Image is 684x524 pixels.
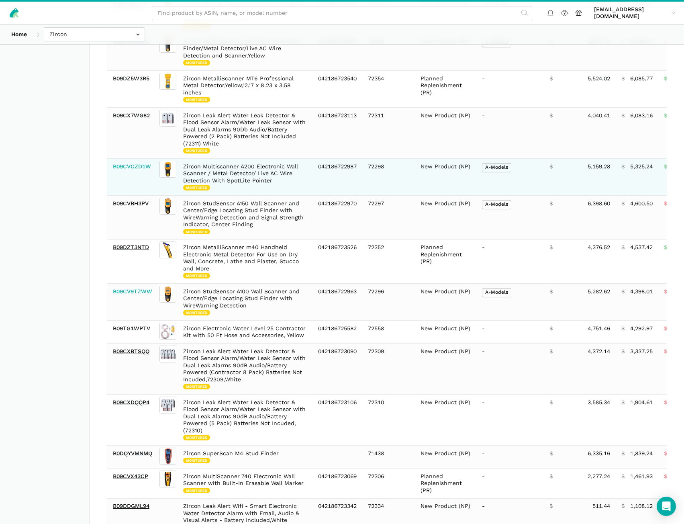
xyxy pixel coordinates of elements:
img: Zircon Electronic Water Level 25 Contractor Kit with 50 Ft Hose and Accessories, Yellow [159,323,176,340]
td: Planned Replenishment (PR) [415,71,476,108]
span: $ [549,473,553,480]
a: Home [6,27,33,41]
span: 6,085.77 [630,75,653,82]
span: $ [549,399,553,406]
span: $ [664,288,667,295]
img: Zircon MetalliScanner MT6 Professional Metal Detector,Yellow,12.17 x 8.23 x 3.58 inches [159,73,176,90]
td: 71438 [362,446,415,469]
a: B09CVBH3PV [113,200,149,207]
span: $ [549,163,553,170]
td: 72354 [362,71,415,108]
img: Zircon MetalliScanner m40 Handheld Electronic Metal Detector For Use on Dry Wall, Concrete, Lathe... [159,242,176,258]
img: Zircon Leak Alert Water Leak Detector & Flood Sensor Alarm/Water Leak Sensor with Dual Leak Alarm... [159,346,176,362]
span: $ [664,399,667,406]
span: $ [621,399,625,406]
td: 72558 [362,321,415,344]
td: - [476,395,544,446]
td: 042186725582 [312,321,362,344]
span: 511.44 [592,503,610,510]
span: $ [549,244,553,251]
a: B09CV9TZWW [113,288,152,295]
span: 4,040.41 [588,112,610,119]
td: Zircon MultiScanner A250 All-In-One Stud Finder/Metal Detector/Live AC Wire Detection and Scanner... [178,34,312,71]
td: 72352 [362,239,415,284]
span: A-Models [482,288,511,297]
td: 72306 [362,469,415,499]
img: Zircon Leak Alert Water Leak Detector & Flood Sensor Alarm/Water Leak Sensor with Dual Leak Alarm... [159,397,176,413]
a: B09CX7WG82 [113,112,150,119]
td: Zircon Electronic Water Level 25 Contractor Kit with 50 Ft Hose and Accessories, Yellow [178,321,312,344]
span: Monitored [183,273,210,278]
span: $ [621,244,625,251]
td: Zircon StudSensor A100 Wall Scanner and Center/Edge Locating Stud Finder with WireWarning Detection [178,284,312,321]
span: 6,083.16 [630,112,653,119]
span: 5,282.62 [588,288,610,295]
span: $ [549,325,553,332]
span: 1,461.93 [630,473,653,480]
span: Monitored [183,310,210,315]
span: $ [664,75,667,82]
span: Monitored [183,229,210,235]
td: Zircon MultiScanner 740 Electronic Wall Scanner with Built-In Erasable Wall Marker [178,469,312,499]
td: 042186723090 [312,344,362,395]
span: $ [549,112,553,119]
a: B09TG1WPTV [113,325,150,332]
td: 72299 [362,34,415,71]
span: $ [664,473,667,480]
span: $ [549,75,553,82]
span: $ [664,244,667,251]
td: Zircon MetalliScanner m40 Handheld Electronic Metal Detector For Use on Dry Wall, Concrete, Lathe... [178,239,312,284]
span: 5,325.24 [630,163,653,170]
a: B09CXDQQP4 [113,399,149,405]
span: 6,398.60 [588,200,610,207]
span: $ [621,325,625,332]
td: New Product (NP) [415,446,476,469]
td: 042186723540 [312,71,362,108]
a: B0DQYVMNMQ [113,450,152,456]
img: Zircon Multiscanner A200 Electronic Wall Scanner / Metal Detector/ Live AC Wire Detection With Sp... [159,161,176,178]
span: $ [621,288,625,295]
span: $ [621,473,625,480]
a: B09DZT3NTD [113,244,149,250]
span: Monitored [183,185,210,190]
td: 042186723106 [312,395,362,446]
span: 5,524.02 [588,75,610,82]
span: 1,108.12 [630,503,653,510]
span: Monitored [183,148,210,154]
img: Zircon SuperScan M4 Stud Finder [159,448,176,465]
td: - [476,446,544,469]
span: $ [621,112,625,119]
img: Zircon StudSensor A150 Wall Scanner and Center/Edge Locating Stud Finder with WireWarning Detecti... [159,198,176,215]
span: $ [549,200,553,207]
td: New Product (NP) [415,284,476,321]
td: Zircon SuperScan M4 Stud Finder [178,446,312,469]
td: New Product (NP) [415,321,476,344]
td: - [476,239,544,284]
span: Monitored [183,488,210,493]
td: New Product (NP) [415,344,476,395]
td: New Product (NP) [415,108,476,159]
img: Zircon Leak Alert Water Leak Detector & Flood Sensor Alarm/Water Leak Sensor with Dual Leak Alarm... [159,110,176,127]
span: $ [664,112,667,119]
img: Zircon MultiScanner 740 Electronic Wall Scanner with Built-In Erasable Wall Marker [159,471,176,487]
span: $ [621,200,625,207]
span: $ [621,503,625,510]
td: Planned Replenishment (PR) [415,239,476,284]
span: $ [549,450,553,457]
span: 4,376.52 [588,244,610,251]
td: New Product (NP) [415,34,476,71]
td: 042186722970 [312,196,362,240]
span: Monitored [183,60,210,65]
td: - [476,321,544,344]
span: 4,537.42 [630,244,653,251]
span: 3,337.25 [630,348,653,355]
a: B09DZ5W3R5 [113,75,149,82]
td: Zircon Leak Alert Water Leak Detector & Flood Sensor Alarm/Water Leak Sensor with Dual Leak Alarm... [178,344,312,395]
span: 4,751.46 [588,325,610,332]
a: B09CVCZD1W [113,163,151,170]
span: Monitored [183,97,210,102]
td: 72296 [362,284,415,321]
span: $ [621,348,625,355]
td: Zircon Leak Alert Water Leak Detector & Flood Sensor Alarm/Water Leak Sensor with Dual Leak Alarm... [178,108,312,159]
td: New Product (NP) [415,159,476,196]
